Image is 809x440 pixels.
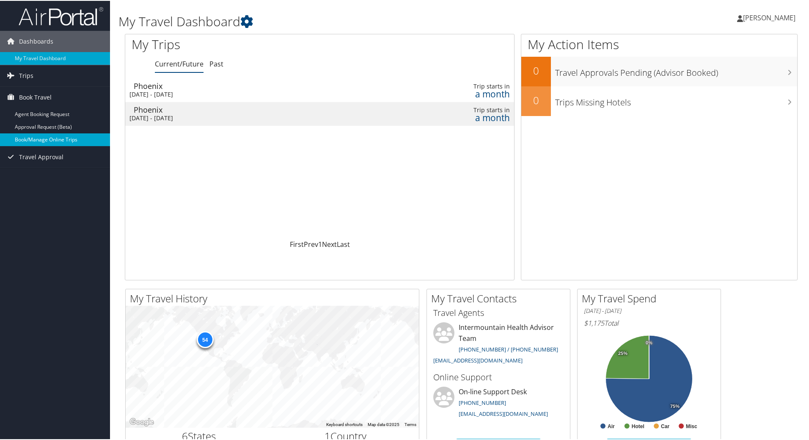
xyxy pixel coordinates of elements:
[459,345,558,352] a: [PHONE_NUMBER] / [PHONE_NUMBER]
[584,318,604,327] span: $1,175
[304,239,318,248] a: Prev
[618,350,627,355] tspan: 25%
[686,423,697,429] text: Misc
[128,416,156,427] img: Google
[404,421,416,426] a: Terms (opens in new tab)
[19,86,52,107] span: Book Travel
[429,386,568,421] li: On-line Support Desk
[134,81,376,89] div: Phoenix
[670,403,680,408] tspan: 75%
[433,371,564,382] h3: Online Support
[521,63,551,77] h2: 0
[646,340,652,345] tspan: 0%
[337,239,350,248] a: Last
[134,105,376,113] div: Phoenix
[661,423,669,429] text: Car
[521,35,797,53] h1: My Action Items
[433,356,523,363] a: [EMAIL_ADDRESS][DOMAIN_NAME]
[608,423,615,429] text: Air
[128,416,156,427] a: Open this area in Google Maps (opens a new window)
[209,58,223,68] a: Past
[368,421,399,426] span: Map data ©2025
[423,82,510,89] div: Trip starts in
[743,12,795,22] span: [PERSON_NAME]
[521,92,551,107] h2: 0
[433,306,564,318] h3: Travel Agents
[459,409,548,417] a: [EMAIL_ADDRESS][DOMAIN_NAME]
[19,146,63,167] span: Travel Approval
[129,113,371,121] div: [DATE] - [DATE]
[129,90,371,97] div: [DATE] - [DATE]
[423,113,510,121] div: a month
[431,291,570,305] h2: My Travel Contacts
[555,91,797,108] h3: Trips Missing Hotels
[521,56,797,86] a: 0Travel Approvals Pending (Advisor Booked)
[459,398,506,406] a: [PHONE_NUMBER]
[632,423,644,429] text: Hotel
[521,86,797,115] a: 0Trips Missing Hotels
[19,30,53,51] span: Dashboards
[423,89,510,97] div: a month
[318,239,322,248] a: 1
[555,62,797,78] h3: Travel Approvals Pending (Advisor Booked)
[429,321,568,367] li: Intermountain Health Advisor Team
[737,4,804,30] a: [PERSON_NAME]
[423,105,510,113] div: Trip starts in
[326,421,363,427] button: Keyboard shortcuts
[132,35,346,53] h1: My Trips
[118,12,575,30] h1: My Travel Dashboard
[19,64,33,86] span: Trips
[130,291,419,305] h2: My Travel History
[196,330,213,347] div: 54
[584,306,714,314] h6: [DATE] - [DATE]
[322,239,337,248] a: Next
[290,239,304,248] a: First
[584,318,714,327] h6: Total
[19,6,103,25] img: airportal-logo.png
[155,58,204,68] a: Current/Future
[582,291,721,305] h2: My Travel Spend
